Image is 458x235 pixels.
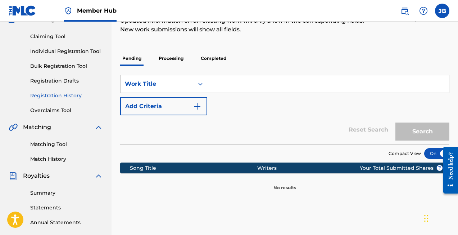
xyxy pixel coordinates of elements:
[30,107,103,114] a: Overclaims Tool
[157,51,186,66] p: Processing
[437,165,443,171] span: ?
[30,33,103,40] a: Claiming Tool
[257,164,382,172] div: Writers
[30,189,103,197] a: Summary
[400,6,409,15] img: search
[422,200,458,235] iframe: Chat Widget
[120,97,207,115] button: Add Criteria
[273,176,296,191] p: No results
[130,164,257,172] div: Song Title
[125,80,190,88] div: Work Title
[419,6,428,15] img: help
[193,102,201,111] img: 9d2ae6d4665cec9f34b9.svg
[389,150,421,157] span: Compact View
[120,75,449,144] form: Search Form
[94,172,103,180] img: expand
[9,5,36,16] img: MLC Logo
[30,155,103,163] a: Match History
[30,141,103,148] a: Matching Tool
[30,62,103,70] a: Bulk Registration Tool
[424,208,428,229] div: Drag
[23,172,50,180] span: Royalties
[438,140,458,200] iframe: Resource Center
[9,172,17,180] img: Royalties
[360,164,443,172] span: Your Total Submitted Shares
[30,92,103,99] a: Registration History
[120,51,144,66] p: Pending
[9,123,18,132] img: Matching
[30,204,103,212] a: Statements
[23,123,51,132] span: Matching
[398,4,412,18] a: Public Search
[199,51,228,66] p: Completed
[77,6,117,15] span: Member Hub
[30,219,103,226] a: Annual Statements
[435,4,449,18] div: User Menu
[30,77,103,85] a: Registration Drafts
[64,6,73,15] img: Top Rightsholder
[120,17,374,34] p: Updated information on an existing work will only show in the corresponding fields. New work subm...
[416,4,431,18] div: Help
[94,123,103,132] img: expand
[30,48,103,55] a: Individual Registration Tool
